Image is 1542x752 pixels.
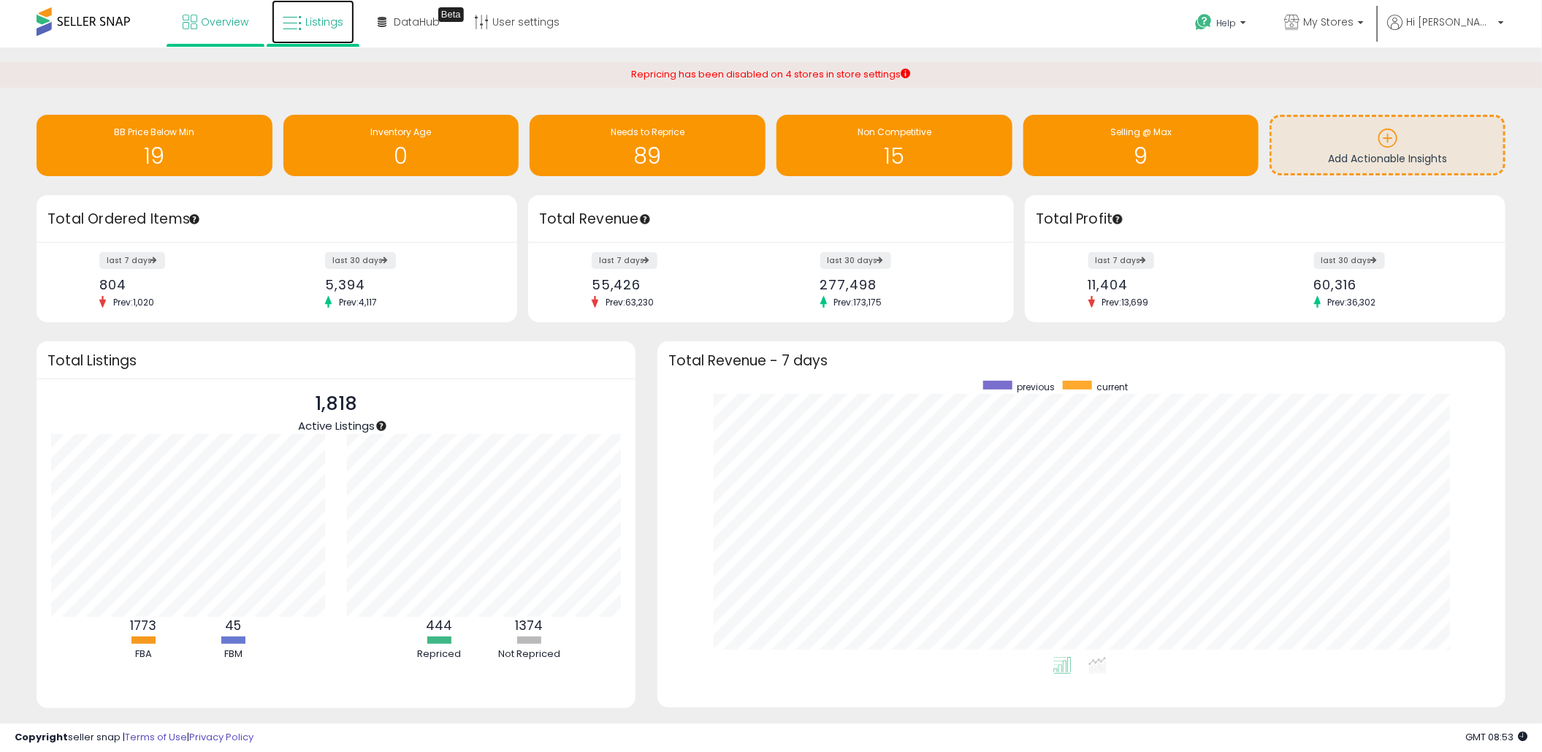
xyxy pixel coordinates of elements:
[305,15,343,29] span: Listings
[394,15,440,29] span: DataHub
[225,617,241,634] b: 45
[370,126,431,138] span: Inventory Age
[99,647,187,661] div: FBA
[1097,381,1129,393] span: current
[1031,144,1252,168] h1: 9
[1272,117,1503,173] a: Add Actionable Insights
[188,213,201,226] div: Tooltip anchor
[827,296,890,308] span: Prev: 173,175
[820,252,891,269] label: last 30 days
[1194,13,1213,31] i: Get Help
[1465,730,1527,744] span: 2025-10-10 08:53 GMT
[201,15,248,29] span: Overview
[638,213,652,226] div: Tooltip anchor
[592,277,760,292] div: 55,426
[438,7,464,22] div: Tooltip anchor
[1110,126,1172,138] span: Selling @ Max
[125,730,187,744] a: Terms of Use
[1183,2,1261,48] a: Help
[114,126,194,138] span: BB Price Below Min
[283,115,519,176] a: Inventory Age 0
[1018,381,1056,393] span: previous
[776,115,1012,176] a: Non Competitive 15
[668,355,1495,366] h3: Total Revenue - 7 days
[325,277,491,292] div: 5,394
[47,209,506,229] h3: Total Ordered Items
[1023,115,1259,176] a: Selling @ Max 9
[325,252,396,269] label: last 30 days
[189,730,253,744] a: Privacy Policy
[298,390,375,418] p: 1,818
[1111,213,1124,226] div: Tooltip anchor
[130,617,156,634] b: 1773
[106,296,161,308] span: Prev: 1,020
[291,144,512,168] h1: 0
[189,647,277,661] div: FBM
[15,730,68,744] strong: Copyright
[820,277,989,292] div: 277,498
[858,126,931,138] span: Non Competitive
[592,252,657,269] label: last 7 days
[332,296,384,308] span: Prev: 4,117
[298,418,375,433] span: Active Listings
[15,731,253,745] div: seller snap | |
[1406,15,1494,29] span: Hi [PERSON_NAME]
[485,647,573,661] div: Not Repriced
[1036,209,1495,229] h3: Total Profit
[537,144,758,168] h1: 89
[426,617,452,634] b: 444
[1216,17,1236,29] span: Help
[1088,252,1154,269] label: last 7 days
[1314,277,1480,292] div: 60,316
[1328,151,1447,166] span: Add Actionable Insights
[530,115,766,176] a: Needs to Reprice 89
[1314,252,1385,269] label: last 30 days
[632,68,911,82] div: Repricing has been disabled on 4 stores in store settings
[515,617,543,634] b: 1374
[1387,15,1504,48] a: Hi [PERSON_NAME]
[47,355,625,366] h3: Total Listings
[37,115,272,176] a: BB Price Below Min 19
[99,252,165,269] label: last 7 days
[395,647,483,661] div: Repriced
[598,296,661,308] span: Prev: 63,230
[1095,296,1156,308] span: Prev: 13,699
[375,419,388,433] div: Tooltip anchor
[539,209,1003,229] h3: Total Revenue
[1321,296,1383,308] span: Prev: 36,302
[1303,15,1354,29] span: My Stores
[611,126,684,138] span: Needs to Reprice
[99,277,265,292] div: 804
[784,144,1005,168] h1: 15
[1088,277,1254,292] div: 11,404
[44,144,265,168] h1: 19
